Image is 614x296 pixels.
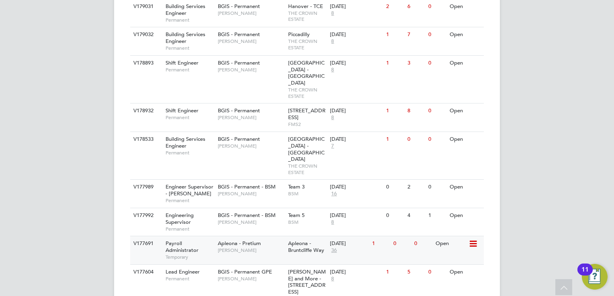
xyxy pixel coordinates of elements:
[330,219,335,226] span: 8
[218,136,260,142] span: BGIS - Permanent
[330,247,338,254] span: 36
[218,10,284,16] span: [PERSON_NAME]
[288,219,326,225] span: BSM
[218,219,284,225] span: [PERSON_NAME]
[426,208,447,223] div: 1
[218,59,260,66] span: BGIS - Permanent
[218,183,276,190] span: BGIS - Permanent - BSM
[288,240,324,253] span: Apleona - Bruntcliffe Way
[426,27,447,42] div: 0
[426,180,447,195] div: 0
[288,38,326,51] span: THE CROWN ESTATE
[448,208,483,223] div: Open
[288,121,326,128] span: FMS2
[288,212,305,219] span: Team 5
[288,59,325,87] span: [GEOGRAPHIC_DATA] - [GEOGRAPHIC_DATA]
[288,87,326,99] span: THE CROWN ESTATE
[131,236,160,251] div: V177691
[166,276,214,282] span: Permanent
[391,236,412,251] div: 0
[330,38,335,45] span: 8
[384,27,405,42] div: 1
[405,27,426,42] div: 7
[131,103,160,118] div: V178932
[330,60,382,67] div: [DATE]
[166,45,214,51] span: Permanent
[218,107,260,114] span: BGIS - Permanent
[405,103,426,118] div: 8
[218,67,284,73] span: [PERSON_NAME]
[288,3,323,10] span: Hanover - TCE
[131,132,160,147] div: V178533
[131,56,160,71] div: V178893
[166,107,199,114] span: Shift Engineer
[288,268,326,296] span: [PERSON_NAME] and More - [STREET_ADDRESS]
[166,197,214,204] span: Permanent
[330,143,335,150] span: 7
[412,236,433,251] div: 0
[218,276,284,282] span: [PERSON_NAME]
[166,114,214,121] span: Permanent
[330,136,382,143] div: [DATE]
[288,183,305,190] span: Team 3
[384,208,405,223] div: 0
[218,143,284,149] span: [PERSON_NAME]
[330,212,382,219] div: [DATE]
[166,59,199,66] span: Shift Engineer
[330,269,382,276] div: [DATE]
[384,56,405,71] div: 1
[448,132,483,147] div: Open
[330,10,335,17] span: 8
[384,265,405,280] div: 1
[218,114,284,121] span: [PERSON_NAME]
[582,264,608,290] button: Open Resource Center, 11 new notifications
[166,240,199,253] span: Payroll Administrator
[426,103,447,118] div: 0
[288,10,326,22] span: THE CROWN ESTATE
[218,247,284,253] span: [PERSON_NAME]
[384,180,405,195] div: 0
[448,103,483,118] div: Open
[330,184,382,191] div: [DATE]
[166,212,194,225] span: Engineering Supervisor
[288,136,325,163] span: [GEOGRAPHIC_DATA] - [GEOGRAPHIC_DATA]
[218,212,276,219] span: BGIS - Permanent - BSM
[434,236,469,251] div: Open
[166,67,214,73] span: Permanent
[405,208,426,223] div: 4
[166,150,214,156] span: Permanent
[405,56,426,71] div: 3
[405,180,426,195] div: 2
[384,132,405,147] div: 1
[384,103,405,118] div: 1
[330,114,335,121] span: 8
[330,31,382,38] div: [DATE]
[166,183,213,197] span: Engineer Supervisor - [PERSON_NAME]
[426,132,447,147] div: 0
[405,265,426,280] div: 5
[448,180,483,195] div: Open
[131,265,160,280] div: V177604
[370,236,391,251] div: 1
[288,107,325,121] span: [STREET_ADDRESS]
[166,254,214,260] span: Temporary
[448,27,483,42] div: Open
[330,276,335,282] span: 8
[218,38,284,45] span: [PERSON_NAME]
[218,3,260,10] span: BGIS - Permanent
[330,240,368,247] div: [DATE]
[166,17,214,23] span: Permanent
[288,31,310,38] span: Piccadilly
[288,163,326,175] span: THE CROWN ESTATE
[405,132,426,147] div: 0
[166,3,205,16] span: Building Services Engineer
[131,27,160,42] div: V179032
[218,240,261,247] span: Apleona - Pretium
[288,191,326,197] span: BSM
[426,56,447,71] div: 0
[218,191,284,197] span: [PERSON_NAME]
[166,31,205,45] span: Building Services Engineer
[448,56,483,71] div: Open
[218,31,260,38] span: BGIS - Permanent
[218,268,272,275] span: BGIS - Permanent GPE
